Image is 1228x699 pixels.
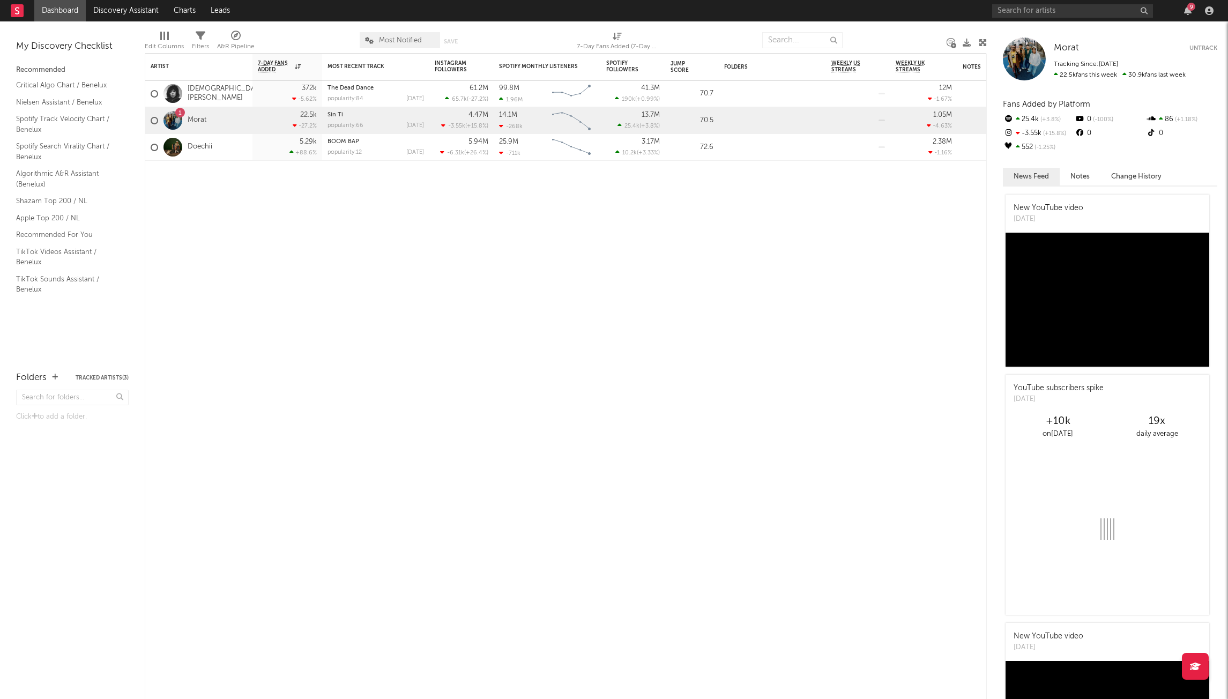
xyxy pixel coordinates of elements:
span: +3.8 % [641,123,658,129]
input: Search for artists [992,4,1153,18]
div: 70.7 [671,87,713,100]
div: -1.67 % [928,95,952,102]
div: 0 [1074,127,1145,140]
div: Spotify Followers [606,60,644,73]
a: Morat [188,116,206,125]
span: +26.4 % [466,150,487,156]
span: 65.7k [452,96,467,102]
div: -27.2 % [293,122,317,129]
span: 25.4k [624,123,639,129]
input: Search... [762,32,843,48]
div: ( ) [441,122,488,129]
div: ( ) [445,95,488,102]
span: Weekly US Streams [831,60,869,73]
div: BOOM BAP [328,139,424,145]
a: Apple Top 200 / NL [16,212,118,224]
a: Critical Algo Chart / Benelux [16,79,118,91]
span: -100 % [1091,117,1113,123]
div: The Dead Dance [328,85,424,91]
div: 372k [302,85,317,92]
div: ( ) [615,95,660,102]
div: Artist [151,63,231,70]
a: TikTok Sounds Assistant / Benelux [16,273,118,295]
div: Recommended [16,64,129,77]
span: +15.8 % [1041,131,1066,137]
div: 0 [1146,127,1217,140]
a: Shazam Top 200 / NL [16,195,118,207]
div: +88.6 % [289,149,317,156]
button: 9 [1184,6,1192,15]
button: Tracked Artists(3) [76,375,129,381]
div: [DATE] [1014,214,1083,225]
div: My Discovery Checklist [16,40,129,53]
div: 22.5k [300,111,317,118]
span: 30.9k fans last week [1054,72,1186,78]
div: 4.47M [468,111,488,118]
div: [DATE] [406,123,424,129]
div: popularity: 12 [328,150,362,155]
div: 7-Day Fans Added (7-Day Fans Added) [577,40,657,53]
a: [DEMOGRAPHIC_DATA][PERSON_NAME] [188,85,266,103]
div: Folders [724,64,805,70]
div: ( ) [440,149,488,156]
span: -1.25 % [1033,145,1055,151]
div: A&R Pipeline [217,27,255,58]
div: 25.4k [1003,113,1074,127]
div: [DATE] [406,96,424,102]
span: +15.8 % [467,123,487,129]
div: Click to add a folder. [16,411,129,423]
div: 19 x [1107,415,1207,428]
button: Save [444,39,458,44]
div: 13.7M [642,111,660,118]
div: on [DATE] [1008,428,1107,441]
div: 61.2M [470,85,488,92]
div: popularity: 66 [328,123,363,129]
div: [DATE] [406,150,424,155]
div: +10k [1008,415,1107,428]
button: Change History [1100,168,1172,185]
svg: Chart title [547,107,596,134]
div: ( ) [617,122,660,129]
div: Notes [963,64,1070,70]
div: 552 [1003,140,1074,154]
div: -4.63 % [927,122,952,129]
button: Notes [1060,168,1100,185]
div: -3.55k [1003,127,1074,140]
span: 10.2k [622,150,637,156]
div: Spotify Monthly Listeners [499,63,579,70]
span: Fans Added by Platform [1003,100,1090,108]
div: New YouTube video [1014,631,1083,642]
span: -6.31k [447,150,464,156]
div: Filters [192,27,209,58]
div: 41.3M [641,85,660,92]
div: 7-Day Fans Added (7-Day Fans Added) [577,27,657,58]
div: Instagram Followers [435,60,472,73]
div: [DATE] [1014,394,1104,405]
div: Edit Columns [145,40,184,53]
div: 72.6 [671,141,713,154]
div: -268k [499,123,523,130]
div: 1.05M [933,111,952,118]
button: News Feed [1003,168,1060,185]
div: ( ) [615,149,660,156]
div: 5.29k [300,138,317,145]
div: YouTube subscribers spike [1014,383,1104,394]
div: 5.94M [468,138,488,145]
div: -711k [499,150,520,157]
a: Doechii [188,143,212,152]
span: 7-Day Fans Added [258,60,292,73]
div: -1.16 % [928,149,952,156]
svg: Chart title [547,80,596,107]
span: Tracking Since: [DATE] [1054,61,1118,68]
button: Untrack [1189,43,1217,54]
input: Search for folders... [16,390,129,405]
div: Jump Score [671,61,697,73]
span: Morat [1054,43,1079,53]
a: The Dead Dance [328,85,374,91]
span: +0.99 % [637,96,658,102]
div: 25.9M [499,138,518,145]
a: Spotify Search Virality Chart / Benelux [16,140,118,162]
a: Sin Ti [328,112,343,118]
div: Filters [192,40,209,53]
div: Folders [16,371,47,384]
